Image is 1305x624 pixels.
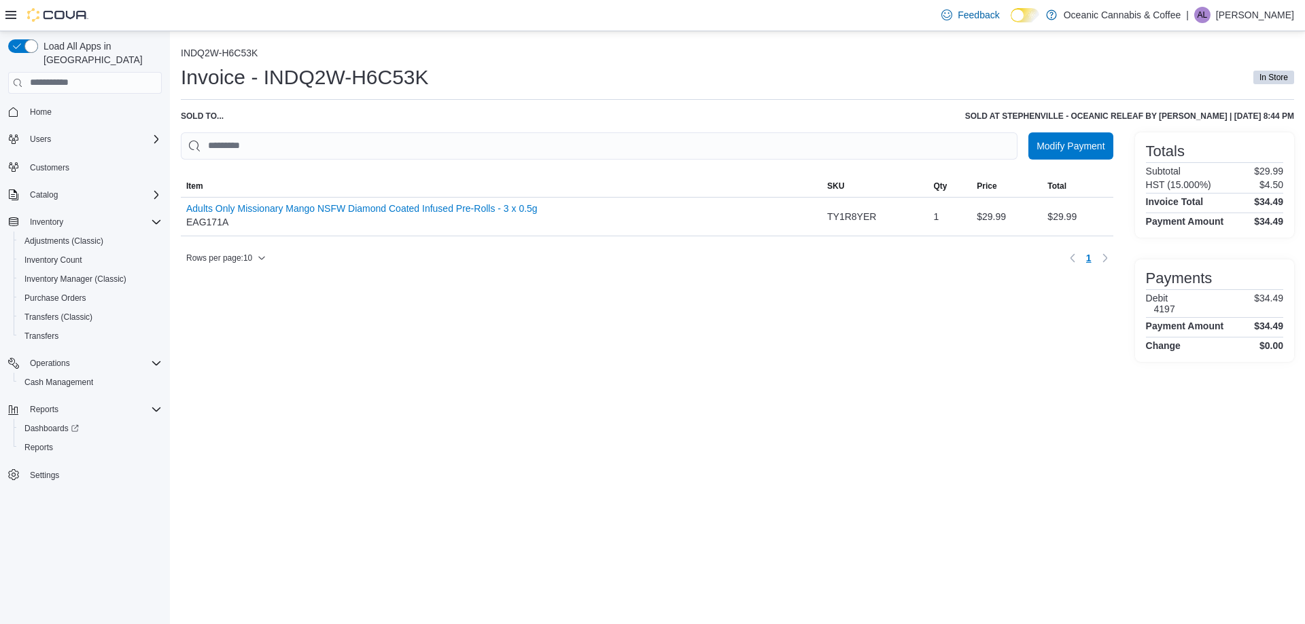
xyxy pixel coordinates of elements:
[1194,7,1211,23] div: Anna LeRoux
[24,466,162,483] span: Settings
[1042,203,1113,230] div: $29.99
[3,130,167,149] button: Users
[24,103,162,120] span: Home
[1146,340,1181,351] h4: Change
[24,187,162,203] span: Catalog
[8,96,162,520] nav: Complex example
[24,255,82,265] span: Inventory Count
[19,420,84,437] a: Dashboards
[186,181,203,191] span: Item
[1011,22,1011,23] span: Dark Mode
[181,48,258,58] button: INDQ2W-H6C53K
[1259,179,1283,190] p: $4.50
[30,134,51,145] span: Users
[936,1,1005,29] a: Feedback
[181,48,1294,61] nav: An example of EuiBreadcrumbs
[822,175,928,197] button: SKU
[1146,143,1185,160] h3: Totals
[181,132,1017,160] input: This is a search bar. As you type, the results lower in the page will automatically filter.
[19,374,162,390] span: Cash Management
[14,419,167,438] a: Dashboards
[19,309,98,325] a: Transfers (Classic)
[1259,340,1283,351] h4: $0.00
[3,213,167,232] button: Inventory
[24,423,79,434] span: Dashboards
[827,208,876,225] span: TY1R8YER
[1254,293,1283,314] p: $34.49
[181,175,822,197] button: Item
[1081,247,1097,269] button: Page 1 of 1
[24,160,75,176] a: Customers
[24,355,75,371] button: Operations
[1064,250,1081,266] button: Previous page
[1154,304,1175,314] h6: 4197
[38,39,162,67] span: Load All Apps in [GEOGRAPHIC_DATA]
[1086,251,1092,265] span: 1
[30,162,69,173] span: Customers
[30,189,58,200] span: Catalog
[1146,179,1211,190] h6: HST (15.000%)
[27,8,88,22] img: Cova
[19,290,92,306] a: Purchase Orders
[14,289,167,308] button: Purchase Orders
[24,214,162,230] span: Inventory
[19,439,58,456] a: Reports
[1216,7,1294,23] p: [PERSON_NAME]
[971,203,1042,230] div: $29.99
[14,438,167,457] button: Reports
[24,467,65,483] a: Settings
[30,404,58,415] span: Reports
[181,64,429,91] h1: Invoice - INDQ2W-H6C53K
[24,131,162,147] span: Users
[1081,247,1097,269] ul: Pagination for table: MemoryTable from EuiInMemoryTable
[30,470,59,481] span: Settings
[1146,216,1224,227] h4: Payment Amount
[14,251,167,270] button: Inventory Count
[1146,196,1204,207] h4: Invoice Total
[19,309,162,325] span: Transfers (Classic)
[14,308,167,327] button: Transfers (Classic)
[19,252,88,268] a: Inventory Count
[1254,320,1283,331] h4: $34.49
[186,253,252,263] span: Rows per page : 10
[1254,196,1283,207] h4: $34.49
[1097,250,1113,266] button: Next page
[19,252,162,268] span: Inventory Count
[1037,139,1104,153] span: Modify Payment
[14,232,167,251] button: Adjustments (Classic)
[19,233,109,249] a: Adjustments (Classic)
[1259,71,1288,84] span: In Store
[1146,270,1213,287] h3: Payments
[24,293,86,304] span: Purchase Orders
[3,400,167,419] button: Reports
[24,274,126,285] span: Inventory Manager (Classic)
[24,158,162,175] span: Customers
[19,328,64,344] a: Transfers
[19,290,162,306] span: Purchase Orders
[24,312,92,323] span: Transfers (Classic)
[24,104,57,120] a: Home
[933,181,947,191] span: Qty
[24,331,58,342] span: Transfers
[1028,132,1113,160] button: Modify Payment
[19,271,162,287] span: Inventory Manager (Classic)
[928,203,971,230] div: 1
[24,236,103,246] span: Adjustments (Classic)
[3,185,167,204] button: Catalog
[19,233,162,249] span: Adjustments (Classic)
[30,107,52,117] span: Home
[181,250,271,266] button: Rows per page:10
[24,377,93,388] span: Cash Management
[3,465,167,485] button: Settings
[1047,181,1066,191] span: Total
[19,374,99,390] a: Cash Management
[1042,175,1113,197] button: Total
[1186,7,1189,23] p: |
[24,401,64,418] button: Reports
[181,111,224,122] div: Sold to ...
[24,355,162,371] span: Operations
[19,271,132,287] a: Inventory Manager (Classic)
[1198,7,1208,23] span: AL
[24,187,63,203] button: Catalog
[14,270,167,289] button: Inventory Manager (Classic)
